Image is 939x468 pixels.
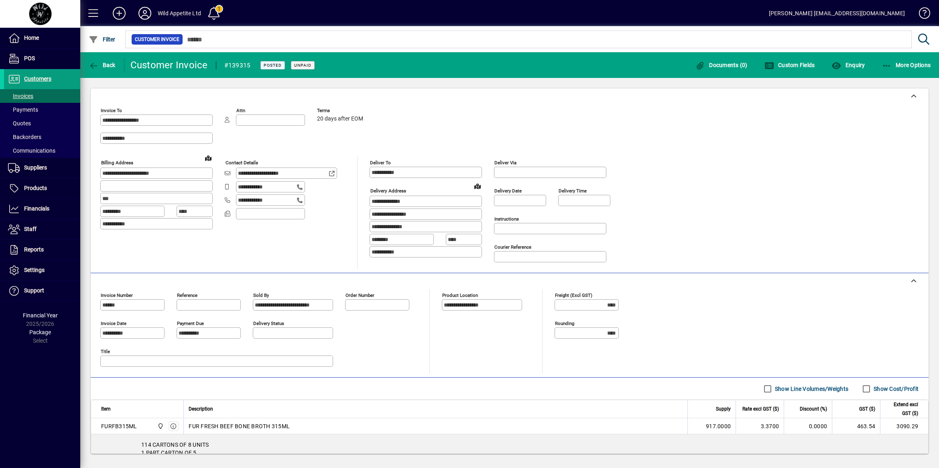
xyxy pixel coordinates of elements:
[762,58,817,72] button: Custom Fields
[741,422,779,430] div: 3.3700
[880,58,933,72] button: More Options
[23,312,58,319] span: Financial Year
[716,405,731,413] span: Supply
[4,49,80,69] a: POS
[913,2,929,28] a: Knowledge Base
[4,199,80,219] a: Financials
[346,292,374,298] mat-label: Order number
[4,144,80,157] a: Communications
[317,116,363,122] span: 20 days after EOM
[89,36,116,43] span: Filter
[24,35,39,41] span: Home
[87,58,118,72] button: Back
[4,260,80,280] a: Settings
[158,7,201,20] div: Wild Appetite Ltd
[8,106,38,113] span: Payments
[4,158,80,178] a: Suppliers
[370,160,391,166] mat-label: Deliver To
[101,405,111,413] span: Item
[8,120,31,127] span: Quotes
[24,226,37,232] span: Staff
[831,62,865,68] span: Enquiry
[106,6,132,20] button: Add
[880,418,928,434] td: 3090.29
[4,103,80,116] a: Payments
[442,292,478,298] mat-label: Product location
[471,180,484,192] a: View on map
[494,216,519,222] mat-label: Instructions
[784,418,832,434] td: 0.0000
[264,63,282,68] span: Posted
[769,7,905,20] div: [PERSON_NAME] [EMAIL_ADDRESS][DOMAIN_NAME]
[742,405,779,413] span: Rate excl GST ($)
[4,130,80,144] a: Backorders
[24,55,35,61] span: POS
[80,58,124,72] app-page-header-button: Back
[24,205,49,212] span: Financials
[101,108,122,113] mat-label: Invoice To
[4,219,80,239] a: Staff
[4,240,80,260] a: Reports
[555,292,592,298] mat-label: Freight (excl GST)
[294,63,311,68] span: Unpaid
[8,147,55,154] span: Communications
[4,178,80,198] a: Products
[224,59,251,72] div: #139315
[882,62,931,68] span: More Options
[24,164,47,171] span: Suppliers
[253,292,269,298] mat-label: Sold by
[773,385,848,393] label: Show Line Volumes/Weights
[4,281,80,301] a: Support
[559,188,587,194] mat-label: Delivery time
[24,267,45,273] span: Settings
[236,108,245,113] mat-label: Attn
[189,422,290,430] span: FUR FRESH BEEF BONE BROTH 315ML
[135,35,179,43] span: Customer Invoice
[89,62,116,68] span: Back
[8,93,33,99] span: Invoices
[101,321,126,326] mat-label: Invoice date
[800,405,827,413] span: Discount (%)
[202,151,215,164] a: View on map
[706,422,731,430] span: 917.0000
[859,405,875,413] span: GST ($)
[87,32,118,47] button: Filter
[155,422,165,431] span: Wild Appetite Ltd
[693,58,750,72] button: Documents (0)
[829,58,867,72] button: Enquiry
[101,292,133,298] mat-label: Invoice number
[494,244,531,250] mat-label: Courier Reference
[885,400,918,418] span: Extend excl GST ($)
[189,405,213,413] span: Description
[101,349,110,354] mat-label: Title
[494,188,522,194] mat-label: Delivery date
[24,246,44,253] span: Reports
[695,62,748,68] span: Documents (0)
[8,134,41,140] span: Backorders
[101,422,137,430] div: FURFB315ML
[177,321,204,326] mat-label: Payment due
[29,329,51,335] span: Package
[132,6,158,20] button: Profile
[4,116,80,130] a: Quotes
[317,108,365,113] span: Terms
[764,62,815,68] span: Custom Fields
[177,292,197,298] mat-label: Reference
[24,185,47,191] span: Products
[4,28,80,48] a: Home
[24,287,44,294] span: Support
[494,160,516,166] mat-label: Deliver via
[555,321,574,326] mat-label: Rounding
[872,385,919,393] label: Show Cost/Profit
[24,76,51,82] span: Customers
[130,59,208,72] div: Customer Invoice
[253,321,284,326] mat-label: Delivery status
[4,89,80,103] a: Invoices
[832,418,880,434] td: 463.54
